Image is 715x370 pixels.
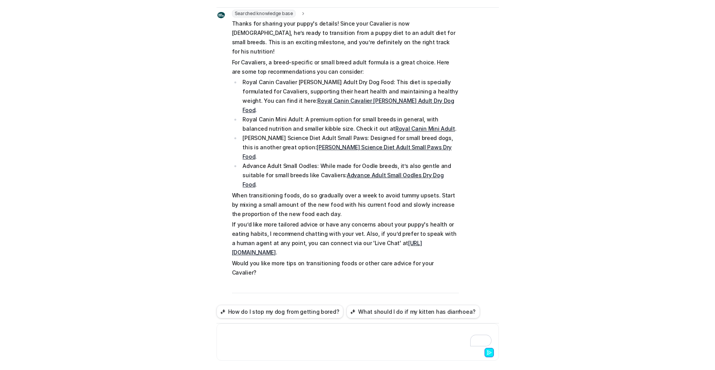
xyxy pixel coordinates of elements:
img: Widget [216,10,226,20]
p: For Cavaliers, a breed-specific or small breed adult formula is a great choice. Here are some top... [232,58,459,76]
div: To enrich screen reader interactions, please activate Accessibility in Grammarly extension settings [218,329,497,346]
a: [PERSON_NAME] Science Diet Adult Small Paws Dry Food [242,144,452,160]
button: What should I do if my kitten has diarrhoea? [346,305,480,318]
li: Advance Adult Small Oodles: While made for Oodle breeds, it’s also gentle and suitable for small ... [241,161,459,189]
p: When transitioning foods, do so gradually over a week to avoid tummy upsets. Start by mixing a sm... [232,191,459,219]
p: Would you like more tips on transitioning foods or other care advice for your Cavalier? [232,259,459,277]
li: [PERSON_NAME] Science Diet Adult Small Paws: Designed for small breed dogs, this is another great... [241,133,459,161]
p: Thanks for sharing your puppy's details! Since your Cavalier is now [DEMOGRAPHIC_DATA], he’s read... [232,19,459,56]
span: Searched knowledge base [232,10,296,17]
a: Royal Canin Cavalier [PERSON_NAME] Adult Dry Dog Food [242,97,454,113]
a: Royal Canin Mini Adult [395,125,455,132]
li: Royal Canin Cavalier [PERSON_NAME] Adult Dry Dog Food: This diet is specially formulated for Cava... [241,78,459,115]
p: If you’d like more tailored advice or have any concerns about your puppy's health or eating habit... [232,220,459,257]
li: Royal Canin Mini Adult: A premium option for small breeds in general, with balanced nutrition and... [241,115,459,133]
button: How do I stop my dog from getting bored? [216,305,344,318]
